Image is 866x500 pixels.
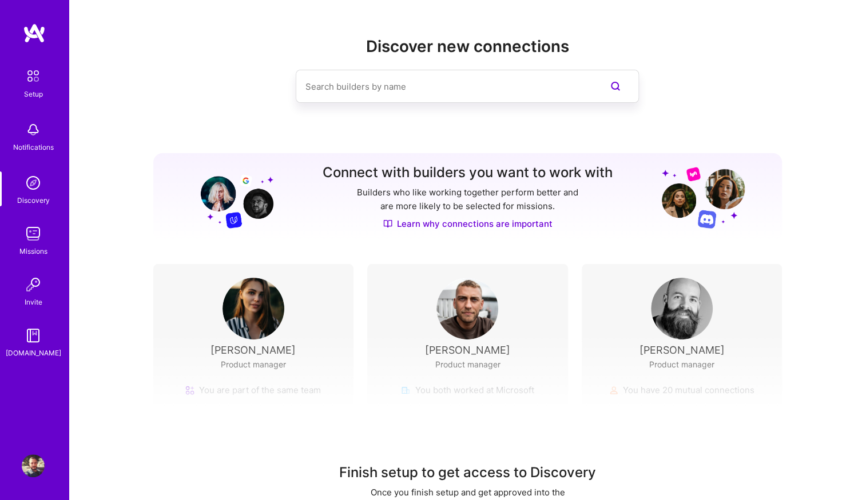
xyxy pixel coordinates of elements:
[651,278,713,339] img: User Avatar
[22,118,45,141] img: bell
[13,141,54,153] div: Notifications
[323,165,613,181] h3: Connect with builders you want to work with
[22,324,45,347] img: guide book
[21,64,45,88] img: setup
[23,23,46,43] img: logo
[6,347,61,359] div: [DOMAIN_NAME]
[19,454,47,477] a: User Avatar
[22,222,45,245] img: teamwork
[609,79,622,93] i: icon SearchPurple
[22,273,45,296] img: Invite
[383,219,392,229] img: Discover
[22,171,45,194] img: discovery
[190,166,273,229] img: Grow your network
[339,463,596,482] div: Finish setup to get access to Discovery
[17,194,50,206] div: Discovery
[662,166,745,229] img: Grow your network
[223,278,284,339] img: User Avatar
[24,88,43,100] div: Setup
[436,278,498,339] img: User Avatar
[355,186,581,213] p: Builders who like working together perform better and are more likely to be selected for missions.
[22,454,45,477] img: User Avatar
[19,245,47,257] div: Missions
[383,218,553,230] a: Learn why connections are important
[153,37,782,56] h2: Discover new connections
[25,296,42,308] div: Invite
[305,72,584,101] input: Search builders by name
